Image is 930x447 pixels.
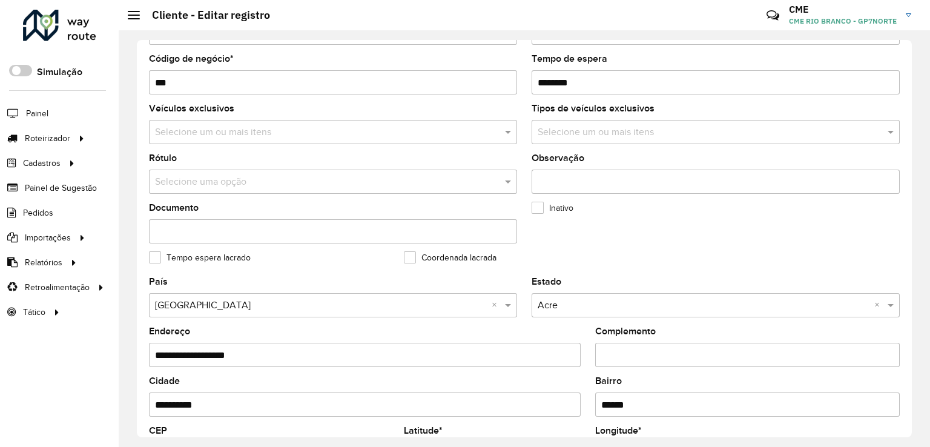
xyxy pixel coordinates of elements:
[874,298,885,313] span: Clear all
[492,298,502,313] span: Clear all
[595,324,656,339] label: Complemento
[140,8,270,22] h2: Cliente - Editar registro
[149,274,168,289] label: País
[37,65,82,79] label: Simulação
[26,107,48,120] span: Painel
[149,101,234,116] label: Veículos exclusivos
[149,423,167,438] label: CEP
[149,251,251,264] label: Tempo espera lacrado
[760,2,786,28] a: Contato Rápido
[789,4,897,15] h3: CME
[532,202,573,214] label: Inativo
[25,281,90,294] span: Retroalimentação
[23,207,53,219] span: Pedidos
[404,251,496,264] label: Coordenada lacrada
[149,200,199,215] label: Documento
[149,374,180,388] label: Cidade
[532,274,561,289] label: Estado
[23,306,45,319] span: Tático
[789,16,897,27] span: CME RIO BRANCO - GP7NORTE
[532,101,655,116] label: Tipos de veículos exclusivos
[25,132,70,145] span: Roteirizador
[532,51,607,66] label: Tempo de espera
[25,231,71,244] span: Importações
[532,151,584,165] label: Observação
[149,51,234,66] label: Código de negócio
[23,157,61,170] span: Cadastros
[595,423,642,438] label: Longitude
[149,324,190,339] label: Endereço
[149,151,177,165] label: Rótulo
[404,423,443,438] label: Latitude
[595,374,622,388] label: Bairro
[25,182,97,194] span: Painel de Sugestão
[25,256,62,269] span: Relatórios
